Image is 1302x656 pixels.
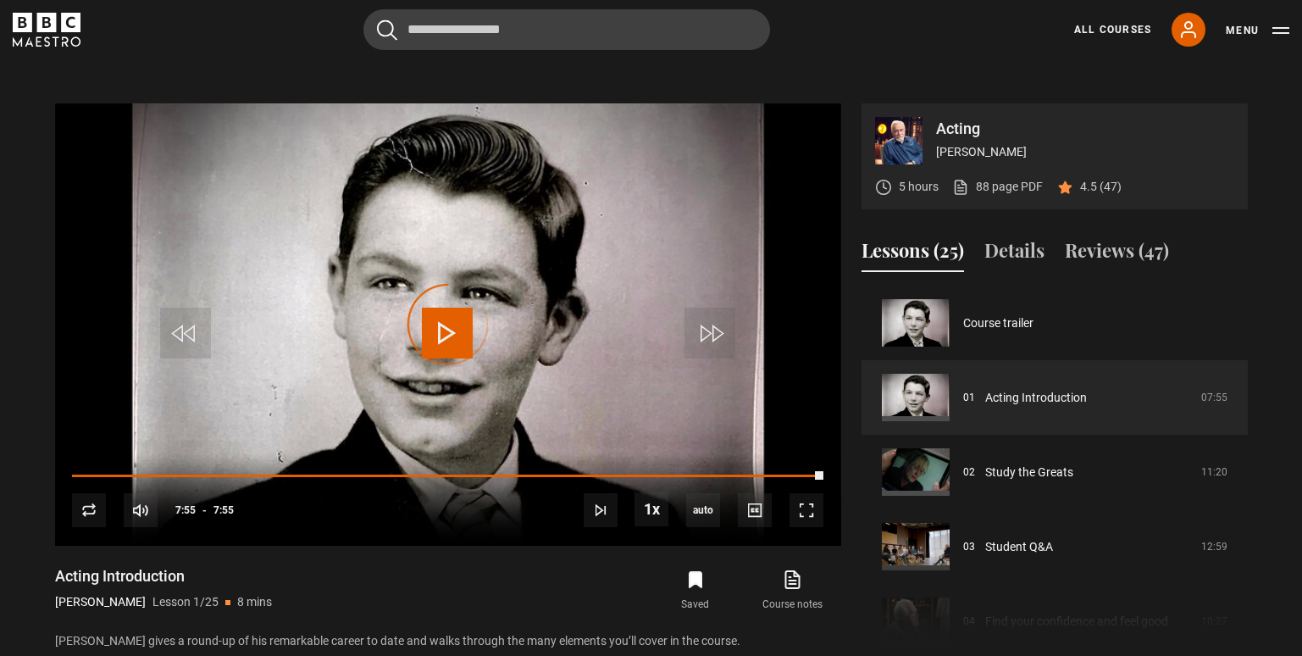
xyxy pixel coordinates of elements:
[862,236,964,272] button: Lessons (25)
[985,538,1053,556] a: Student Q&A
[1080,178,1122,196] p: 4.5 (47)
[985,464,1073,481] a: Study the Greats
[738,493,772,527] button: Captions
[963,314,1033,332] a: Course trailer
[377,19,397,41] button: Submit the search query
[213,495,234,525] span: 7:55
[936,121,1234,136] p: Acting
[237,593,272,611] p: 8 mins
[72,475,823,478] div: Progress Bar
[124,493,158,527] button: Mute
[686,493,720,527] span: auto
[1065,236,1169,272] button: Reviews (47)
[647,566,744,615] button: Saved
[899,178,939,196] p: 5 hours
[936,143,1234,161] p: [PERSON_NAME]
[634,492,668,526] button: Playback Rate
[1074,22,1151,37] a: All Courses
[55,632,841,650] p: [PERSON_NAME] gives a round-up of his remarkable career to date and walks through the many elemen...
[584,493,618,527] button: Next Lesson
[55,103,841,546] video-js: Video Player
[1226,22,1289,39] button: Toggle navigation
[72,493,106,527] button: Replay
[55,593,146,611] p: [PERSON_NAME]
[363,9,770,50] input: Search
[152,593,219,611] p: Lesson 1/25
[744,566,840,615] a: Course notes
[175,495,196,525] span: 7:55
[985,389,1087,407] a: Acting Introduction
[202,504,207,516] span: -
[984,236,1044,272] button: Details
[952,178,1043,196] a: 88 page PDF
[790,493,823,527] button: Fullscreen
[13,13,80,47] svg: BBC Maestro
[686,493,720,527] div: Current quality: 720p
[55,566,272,587] h1: Acting Introduction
